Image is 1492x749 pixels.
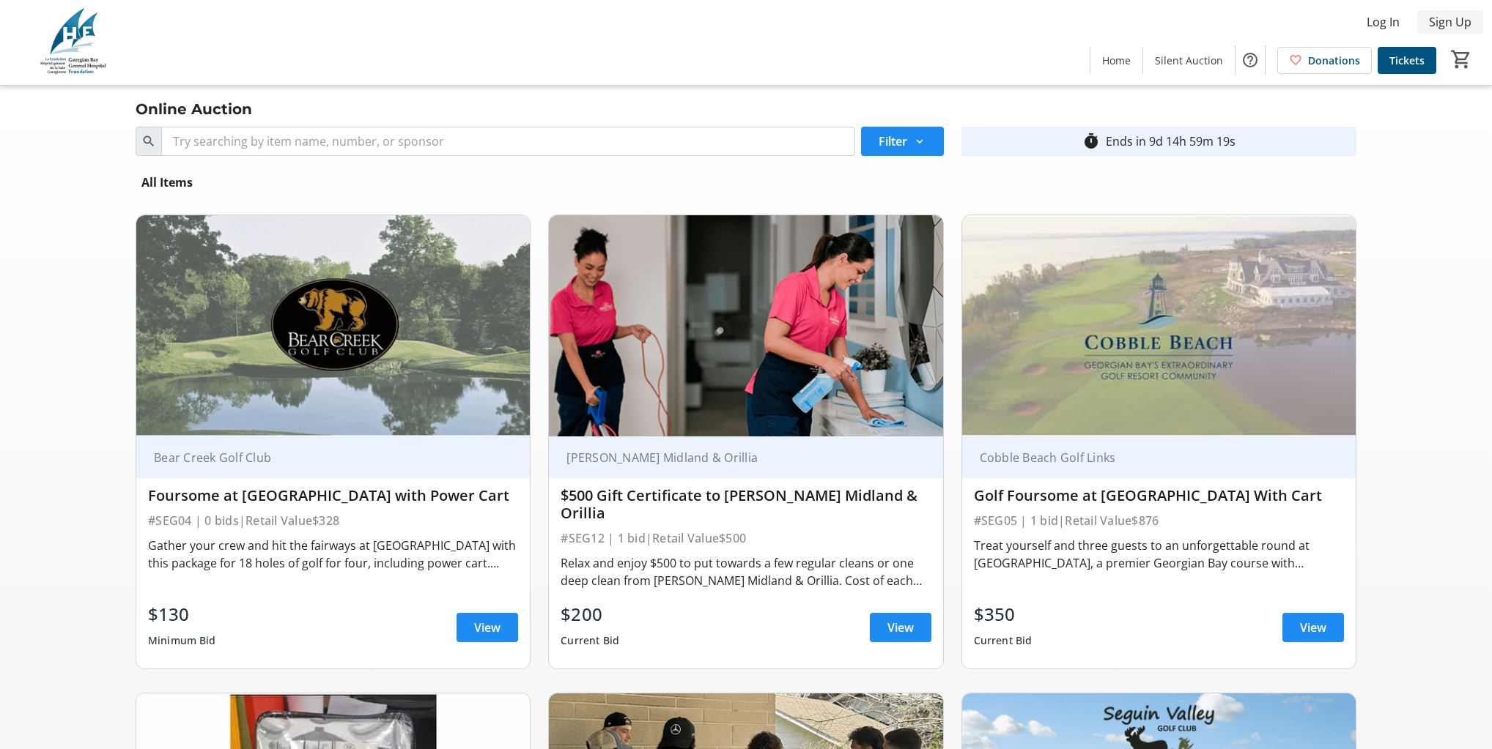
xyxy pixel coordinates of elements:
[1378,47,1436,74] a: Tickets
[1143,47,1235,74] a: Silent Auction
[962,215,1356,436] img: Golf Foursome at Cobble Beach With Cart
[887,619,914,636] span: View
[974,510,1344,531] div: #SEG05 | 1 bid | Retail Value $876
[1300,619,1326,636] span: View
[1282,613,1344,642] a: View
[474,619,501,636] span: View
[879,133,907,150] span: Filter
[974,487,1344,504] div: Golf Foursome at [GEOGRAPHIC_DATA] With Cart
[1155,53,1223,68] span: Silent Auction
[148,537,518,572] div: Gather your crew and hit the fairways at [GEOGRAPHIC_DATA] with this package for 18 holes of golf...
[561,528,931,548] div: #SEG12 | 1 bid | Retail Value $500
[1106,133,1236,150] div: Ends in 9d 14h 59m 19s
[1308,53,1360,68] span: Donations
[974,537,1344,572] div: Treat yourself and three guests to an unforgettable round at [GEOGRAPHIC_DATA], a premier Georgia...
[1355,10,1411,34] button: Log In
[1277,47,1372,74] a: Donations
[974,601,1033,627] div: $350
[1090,47,1142,74] a: Home
[1367,13,1400,31] span: Log In
[148,450,501,465] div: Bear Creek Golf Club
[1082,133,1100,150] mat-icon: timer_outline
[1102,53,1131,68] span: Home
[861,127,944,156] button: Filter
[974,627,1033,654] div: Current Bid
[1448,46,1474,72] button: Cart
[561,601,619,627] div: $200
[457,613,518,642] a: View
[561,487,931,522] div: $500 Gift Certificate to [PERSON_NAME] Midland & Orillia
[870,613,931,642] a: View
[561,627,619,654] div: Current Bid
[549,215,942,436] img: $500 Gift Certificate to Molly Maid Midland & Orillia
[127,97,261,121] div: Online Auction
[974,450,1326,465] div: Cobble Beach Golf Links
[148,487,518,504] div: Foursome at [GEOGRAPHIC_DATA] with Power Cart
[148,601,216,627] div: $130
[136,215,530,436] img: Foursome at Bear Creek Golf Club with Power Cart
[161,127,855,156] input: Try searching by item name, number, or sponsor
[9,6,139,79] img: Georgian Bay General Hospital Foundation's Logo
[148,510,518,531] div: #SEG04 | 0 bids | Retail Value $328
[1389,53,1425,68] span: Tickets
[561,450,913,465] div: [PERSON_NAME] Midland & Orillia
[561,554,931,589] div: Relax and enjoy $500 to put towards a few regular cleans or one deep clean from [PERSON_NAME] Mid...
[1236,45,1265,75] button: Help
[1417,10,1483,34] button: Sign Up
[148,627,216,654] div: Minimum Bid
[1429,13,1471,31] span: Sign Up
[136,168,199,197] div: All Items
